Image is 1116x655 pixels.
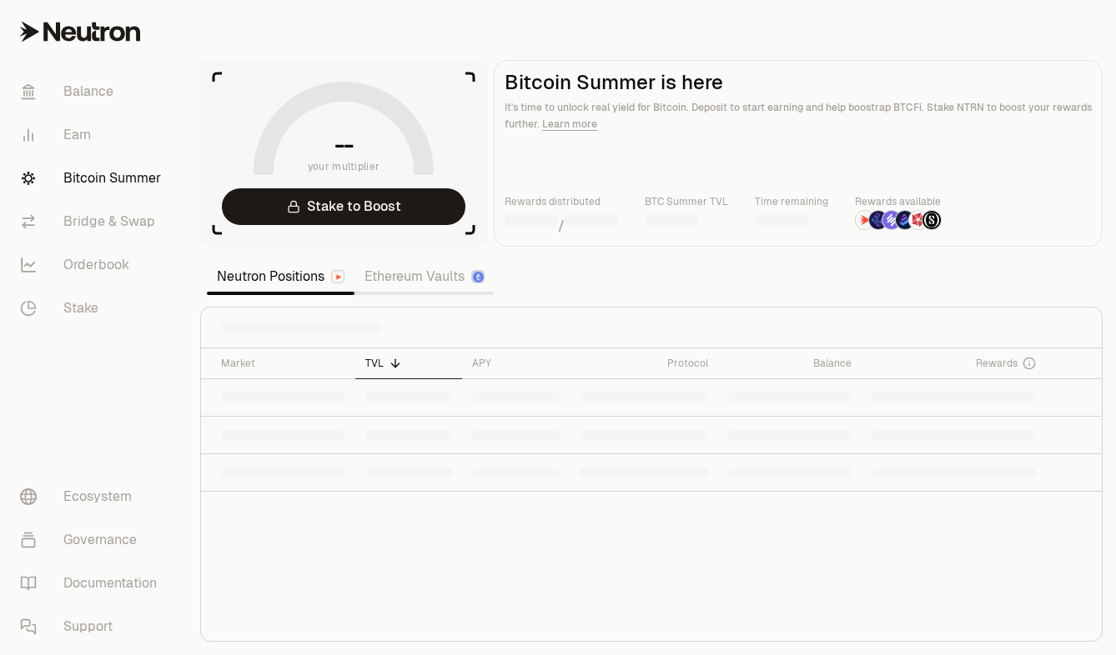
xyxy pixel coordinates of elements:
[505,99,1092,132] p: It's time to unlock real yield for Bitcoin. Deposit to start earning and help boostrap BTCFi. Sta...
[542,117,597,131] a: Learn more
[882,211,901,229] img: Solv Points
[645,193,728,210] p: BTC Summer TVL
[222,188,465,225] a: Stake to Boost
[856,211,874,229] img: NTRN
[505,71,1092,94] h2: Bitcoin Summer is here
[855,193,942,210] p: Rewards available
[909,211,927,229] img: Mars Fragments
[354,260,495,293] a: Ethereum Vaults
[580,357,708,370] div: Protocol
[7,518,180,562] a: Governance
[896,211,914,229] img: Bedrock Diamonds
[7,113,180,157] a: Earn
[7,562,180,605] a: Documentation
[221,357,345,370] div: Market
[207,260,354,293] a: Neutron Positions
[7,475,180,518] a: Ecosystem
[728,357,852,370] div: Balance
[7,157,180,200] a: Bitcoin Summer
[333,272,344,282] img: Neutron Logo
[308,158,380,175] span: your multiplier
[334,132,354,158] h1: --
[505,210,618,236] div: /
[7,605,180,648] a: Support
[7,70,180,113] a: Balance
[7,287,180,330] a: Stake
[976,357,1018,370] span: Rewards
[922,211,941,229] img: Structured Points
[473,272,484,282] img: Ethereum Logo
[365,357,451,370] div: TVL
[7,243,180,287] a: Orderbook
[7,200,180,243] a: Bridge & Swap
[755,193,828,210] p: Time remaining
[472,357,560,370] div: APY
[505,193,618,210] p: Rewards distributed
[869,211,887,229] img: EtherFi Points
